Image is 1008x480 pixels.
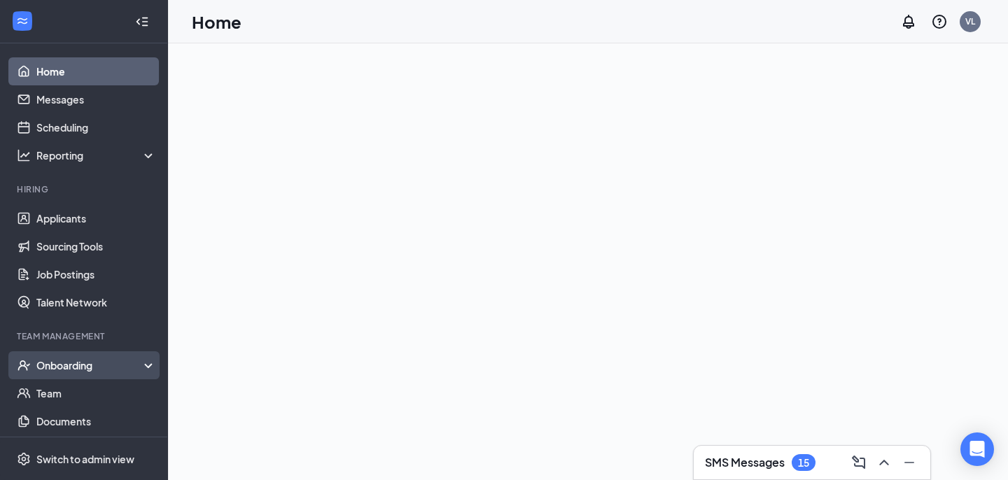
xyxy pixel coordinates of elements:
[36,435,156,463] a: SurveysCrown
[36,260,156,288] a: Job Postings
[705,455,785,470] h3: SMS Messages
[36,452,134,466] div: Switch to admin view
[36,407,156,435] a: Documents
[36,232,156,260] a: Sourcing Tools
[897,451,919,474] button: Minimize
[17,358,31,372] svg: UserCheck
[36,358,157,372] div: Onboarding
[798,457,809,469] div: 15
[36,57,156,85] a: Home
[850,454,867,471] svg: ComposeMessage
[36,204,156,232] a: Applicants
[900,13,917,30] svg: Notifications
[36,113,156,141] a: Scheduling
[192,10,241,34] h1: Home
[931,13,948,30] svg: QuestionInfo
[17,452,31,466] svg: Settings
[960,432,994,466] div: Open Intercom Messenger
[965,15,975,27] div: VL
[846,451,869,474] button: ComposeMessage
[15,14,29,28] svg: WorkstreamLogo
[17,183,153,195] div: Hiring
[17,330,153,342] div: Team Management
[36,148,157,162] div: Reporting
[36,379,156,407] a: Team
[36,288,156,316] a: Talent Network
[36,85,156,113] a: Messages
[135,15,149,29] svg: Collapse
[901,454,918,471] svg: Minimize
[871,451,894,474] button: ChevronUp
[876,454,892,471] svg: ChevronUp
[17,148,31,162] svg: Analysis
